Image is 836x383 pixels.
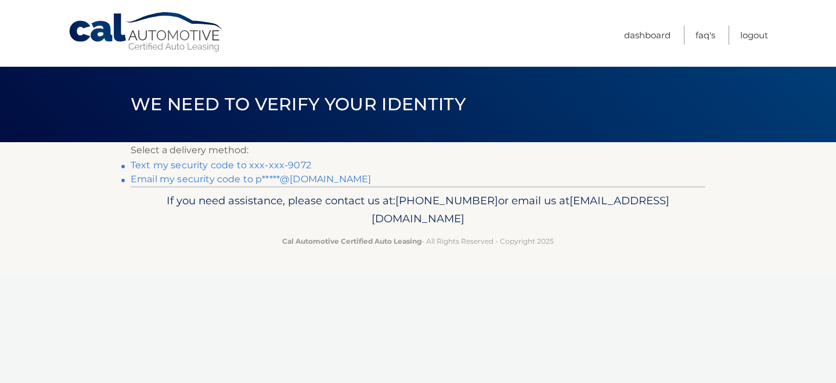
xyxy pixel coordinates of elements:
strong: Cal Automotive Certified Auto Leasing [282,237,421,245]
a: Logout [740,26,768,45]
a: FAQ's [696,26,715,45]
p: If you need assistance, please contact us at: or email us at [138,191,698,229]
p: - All Rights Reserved - Copyright 2025 [138,235,698,247]
p: Select a delivery method: [131,142,705,158]
a: Dashboard [624,26,671,45]
a: Email my security code to p*****@[DOMAIN_NAME] [131,174,371,185]
span: We need to verify your identity [131,93,466,115]
a: Cal Automotive [68,12,225,53]
a: Text my security code to xxx-xxx-9072 [131,160,311,171]
span: [PHONE_NUMBER] [395,194,498,207]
